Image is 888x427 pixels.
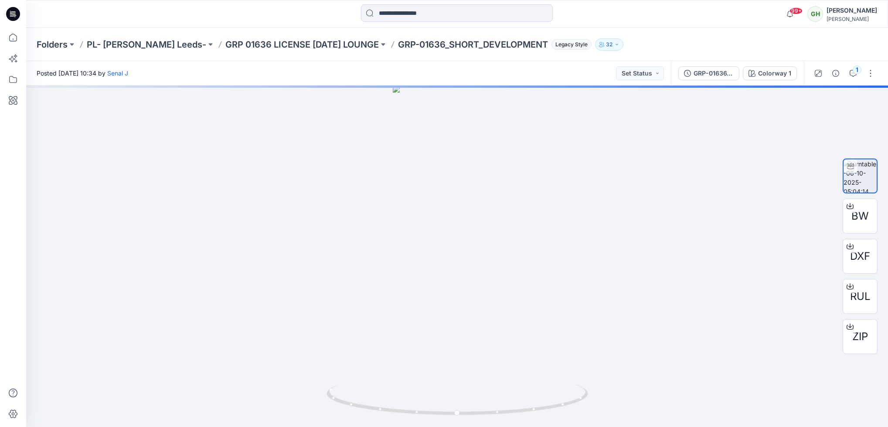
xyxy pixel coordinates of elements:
div: [PERSON_NAME] [827,16,877,22]
span: 99+ [789,7,803,14]
a: Senal J [107,69,128,77]
span: Legacy Style [551,39,592,50]
a: PL- [PERSON_NAME] Leeds- [87,38,206,51]
button: Details [829,66,843,80]
p: GRP-01636_SHORT_DEVELOPMENT [398,38,548,51]
div: [PERSON_NAME] [827,5,877,16]
span: BW [851,208,869,224]
button: GRP-01636_SHORT_DEVELOPMENT [678,66,739,80]
div: GH [807,6,823,22]
p: 32 [606,40,612,49]
button: 32 [595,38,623,51]
span: DXF [850,248,870,264]
button: Legacy Style [548,38,592,51]
img: turntable-06-10-2025-05:04:14 [844,159,877,193]
div: GRP-01636_SHORT_DEVELOPMENT [694,69,734,78]
a: Folders [37,38,68,51]
span: Posted [DATE] 10:34 by [37,69,128,78]
span: RUL [850,289,871,304]
a: GRP 01636 LICENSE [DATE] LOUNGE [225,38,379,51]
div: 1 [853,65,861,74]
button: 1 [846,66,860,80]
div: Colorway 1 [758,69,791,78]
button: Colorway 1 [743,66,797,80]
span: ZIP [852,329,868,344]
